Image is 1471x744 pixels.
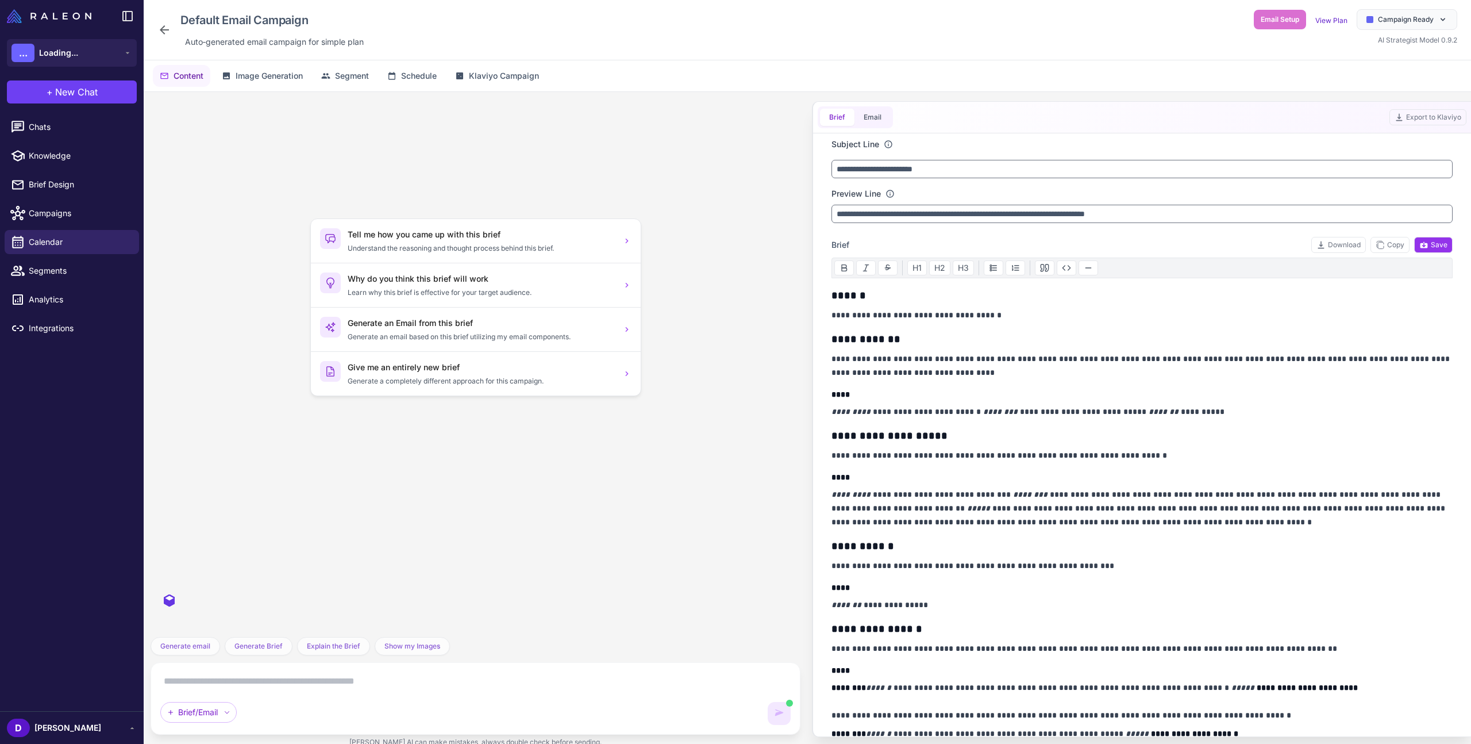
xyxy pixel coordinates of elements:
button: Save [1414,237,1453,253]
button: Brief [820,109,854,126]
button: ...Loading... [7,39,137,67]
button: H3 [953,260,974,275]
button: Generate email [151,637,220,655]
button: Copy [1370,237,1410,253]
a: Brief Design [5,172,139,197]
span: Content [174,70,203,82]
p: Generate an email based on this brief utilizing my email components. [348,332,615,342]
button: Segment [314,65,376,87]
span: Explain the Brief [307,641,360,651]
a: Campaigns [5,201,139,225]
a: Chats [5,115,139,139]
label: Preview Line [831,187,881,200]
button: Image Generation [215,65,310,87]
p: Understand the reasoning and thought process behind this brief. [348,243,615,254]
div: Brief/Email [160,702,237,723]
div: Click to edit campaign name [176,9,368,31]
h3: Tell me how you came up with this brief [348,228,615,241]
span: Calendar [29,236,130,248]
button: H1 [907,260,927,275]
span: Analytics [29,293,130,306]
span: Klaviyo Campaign [469,70,539,82]
button: Download [1311,237,1366,253]
span: AI is generating content. You can still type but cannot send yet. [786,700,793,707]
span: Integrations [29,322,130,335]
span: + [47,85,53,99]
a: Raleon Logo [7,9,96,23]
span: Schedule [401,70,437,82]
span: Chats [29,121,130,133]
button: AI is generating content. You can keep typing but cannot send until it completes. [768,702,791,725]
span: Brief [831,239,849,251]
a: Segments [5,259,139,283]
span: Generate Brief [234,641,283,651]
button: Klaviyo Campaign [448,65,546,87]
button: +New Chat [7,80,137,103]
span: Generate email [160,641,210,651]
p: Generate a completely different approach for this campaign. [348,376,615,386]
button: Email [854,109,891,126]
div: D [7,719,30,737]
div: Click to edit description [180,33,368,51]
button: Generate Brief [225,637,292,655]
h3: Why do you think this brief will work [348,273,615,285]
label: Subject Line [831,138,879,151]
span: Loading... [39,47,78,59]
span: Show my Images [384,641,440,651]
button: Schedule [380,65,444,87]
a: Integrations [5,316,139,340]
span: Auto‑generated email campaign for simple plan [185,36,364,48]
h3: Give me an entirely new brief [348,361,615,374]
button: Explain the Brief [297,637,370,655]
span: AI Strategist Model 0.9.2 [1378,36,1457,44]
p: Learn why this brief is effective for your target audience. [348,287,615,298]
h3: Generate an Email from this brief [348,317,615,329]
button: H2 [929,260,950,275]
span: Email Setup [1261,14,1299,25]
span: Segment [335,70,369,82]
button: Content [153,65,210,87]
a: Analytics [5,287,139,312]
span: [PERSON_NAME] [34,722,101,734]
span: New Chat [55,85,98,99]
span: Campaign Ready [1378,14,1434,25]
span: Image Generation [236,70,303,82]
a: View Plan [1315,16,1347,25]
span: Segments [29,264,130,277]
a: Knowledge [5,144,139,168]
button: Export to Klaviyo [1389,109,1466,125]
span: Brief Design [29,178,130,191]
span: Knowledge [29,149,130,162]
div: ... [11,44,34,62]
button: Email Setup [1254,10,1306,29]
img: Raleon Logo [7,9,91,23]
span: Campaigns [29,207,130,220]
span: Copy [1376,240,1404,250]
button: Show my Images [375,637,450,655]
span: Save [1419,240,1447,250]
a: Calendar [5,230,139,254]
